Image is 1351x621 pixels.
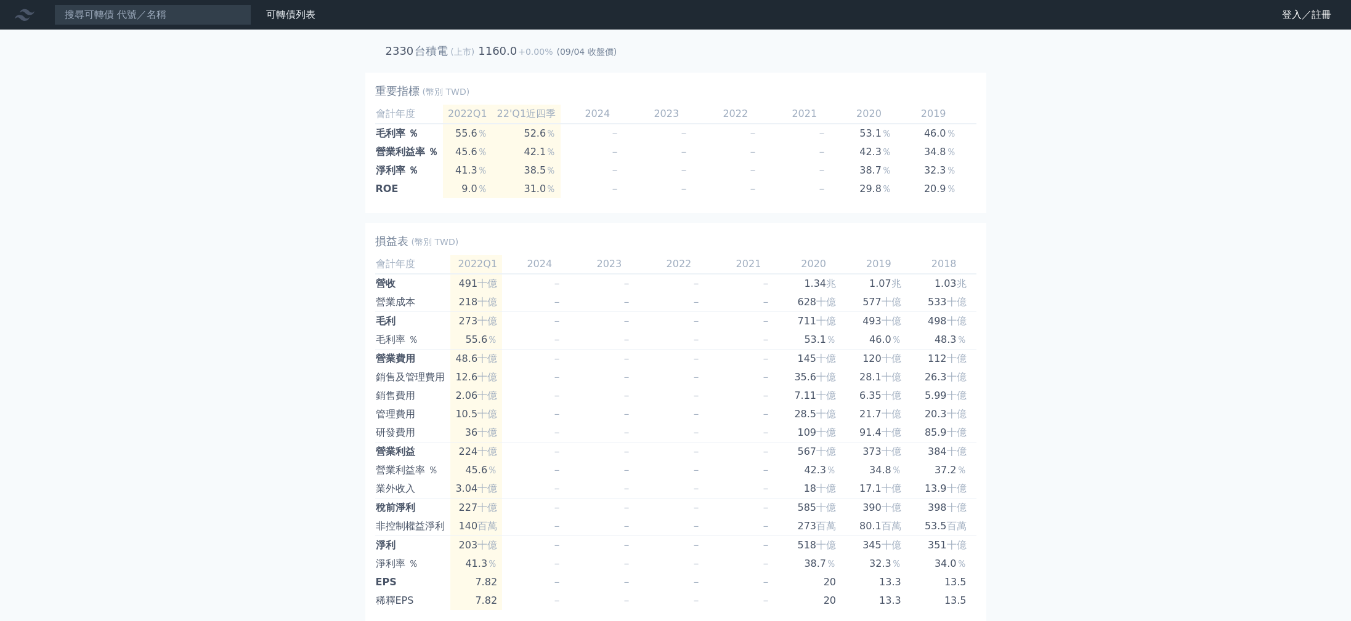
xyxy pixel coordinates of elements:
span: ％ [826,464,836,476]
td: EPS [375,573,450,591]
span: － [622,427,631,438]
span: 十億 [477,390,497,401]
td: 非控制權益淨利 [375,517,450,536]
span: 十億 [882,446,901,457]
span: － [691,315,701,327]
td: 273 [450,312,502,331]
span: 十億 [816,539,836,551]
td: 351 [911,536,976,555]
span: － [761,464,771,476]
td: 45.6 [450,461,502,479]
span: (幣別 TWD) [423,86,470,98]
td: 38.5 [492,161,561,180]
span: － [622,483,631,494]
span: 十億 [947,296,967,308]
span: － [610,183,620,194]
h2: 2330 [386,42,414,60]
span: － [817,146,827,158]
td: 2020 [781,255,846,274]
td: 21.9 [966,180,1031,198]
span: 十億 [882,427,901,438]
span: － [691,334,701,345]
td: 26.3 [911,368,976,387]
span: － [691,520,701,532]
span: 十億 [477,408,497,420]
span: 十億 [882,390,901,401]
span: 十億 [477,446,497,457]
td: 會計年度 [375,255,450,274]
span: － [622,539,631,551]
span: ％ [891,558,901,569]
td: 31.0 [492,180,561,198]
span: 十億 [816,390,836,401]
span: － [691,371,701,383]
td: 55.6 [450,331,502,350]
span: － [691,539,701,551]
span: 十億 [947,539,967,551]
span: － [552,334,562,345]
span: － [761,390,771,401]
td: 10.5 [450,405,502,423]
td: 2023 [572,255,641,274]
span: － [691,427,701,438]
span: ％ [946,183,956,194]
td: 淨利率 ％ [375,555,450,573]
td: 42.1 [492,143,561,161]
span: － [761,520,771,532]
span: － [679,127,689,139]
td: 398 [911,499,976,518]
span: 十億 [477,427,497,438]
span: ％ [477,183,487,194]
span: (上市) [450,47,474,57]
td: 45.6 [443,143,492,161]
span: 十億 [947,483,967,494]
span: 十億 [477,502,497,513]
td: 38.7 [781,555,846,573]
td: 28.5 [781,405,846,423]
span: － [691,558,701,569]
td: 2024 [502,255,572,274]
a: 可轉債列表 [266,9,315,20]
span: － [610,164,620,176]
span: － [761,353,771,364]
td: ROE [375,180,444,198]
span: 百萬 [882,520,901,532]
td: 42.3 [781,461,846,479]
span: 兆 [826,278,836,289]
span: － [552,371,562,383]
span: － [679,164,689,176]
td: 20 [781,573,846,591]
td: 390 [846,499,911,518]
span: 十億 [947,446,967,457]
span: － [748,127,758,139]
td: 5.99 [911,387,976,405]
span: － [622,278,631,289]
span: 十億 [477,483,497,494]
span: － [552,464,562,476]
td: 48.3 [911,331,976,350]
td: 203 [450,536,502,555]
td: 34.0 [966,161,1031,180]
span: － [552,483,562,494]
span: ％ [882,146,891,158]
span: － [691,464,701,476]
span: ％ [882,183,891,194]
td: 32.3 [846,555,911,573]
span: 十億 [882,353,901,364]
span: 十億 [477,353,497,364]
td: 85.9 [911,423,976,443]
td: 1.07 [846,274,911,293]
span: 百萬 [816,520,836,532]
span: 十億 [816,502,836,513]
td: 567 [781,443,846,462]
span: － [610,146,620,158]
td: 91.4 [846,423,911,443]
span: 兆 [957,278,967,289]
td: 109 [781,423,846,443]
span: ％ [487,334,497,345]
span: 十億 [947,353,967,364]
span: 百萬 [947,520,967,532]
td: 管理費用 [375,405,450,423]
span: ％ [546,183,556,194]
span: 十億 [816,408,836,420]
